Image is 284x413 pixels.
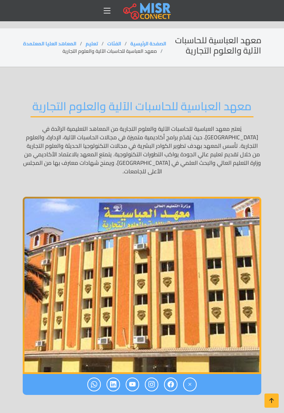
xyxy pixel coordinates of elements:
a: الفئات [107,39,121,48]
a: الصفحة الرئيسية [130,39,166,48]
p: يُعتبر معهد العباسية للحاسبات الآلية والعلوم التجارية من المعاهد التعليمية الرائدة في [GEOGRAPHIC... [23,124,261,175]
li: معهد العباسية للحاسبات الآلية والعلوم التجارية [62,48,166,55]
a: تعليم [86,39,98,48]
img: معهد العباسية للحاسبات الآلية والعلوم التجارية [23,197,261,374]
div: 1 / 1 [23,197,261,374]
img: main.misr_connect [123,2,171,19]
h2: معهد العباسية للحاسبات الآلية والعلوم التجارية [166,35,261,56]
a: المعاهد العليا المعتمدة [23,39,76,48]
h2: معهد العباسية للحاسبات الآلية والعلوم التجارية [31,99,253,117]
